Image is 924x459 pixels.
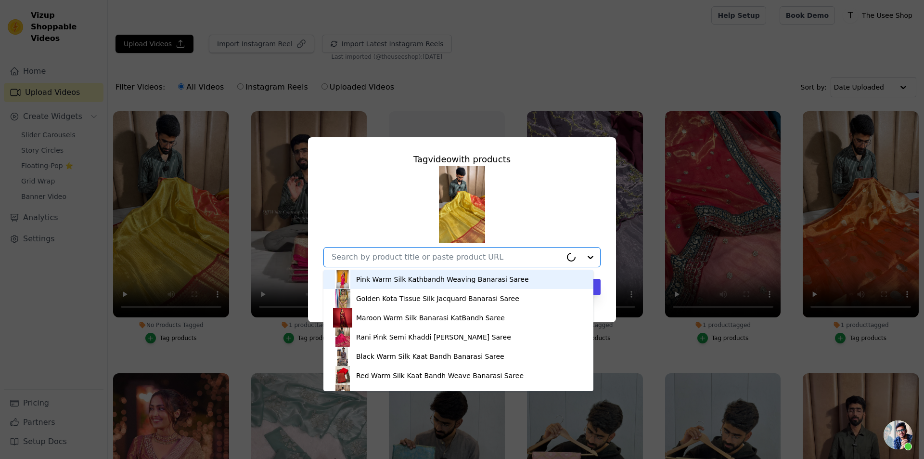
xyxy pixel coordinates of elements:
[332,252,562,262] input: Search by product title or paste product URL
[333,347,352,366] img: product thumbnail
[356,332,511,342] div: Rani Pink Semi Khaddi [PERSON_NAME] Saree
[356,313,505,323] div: Maroon Warm Silk Banarasi KatBandh Saree
[333,270,352,289] img: product thumbnail
[356,352,504,361] div: Black Warm Silk Kaat Bandh Banarasi Saree
[323,153,601,166] div: Tag video with products
[356,390,495,400] div: White Kora Organza Silk Chikankar Saree
[356,294,519,303] div: Golden Kota Tissue Silk Jacquard Banarasi Saree
[333,366,352,385] img: product thumbnail
[333,289,352,308] img: product thumbnail
[356,371,524,380] div: Red Warm Silk Kaat Bandh Weave Banarasi Saree
[884,420,912,449] div: Open chat
[333,308,352,328] img: product thumbnail
[333,385,352,405] img: product thumbnail
[356,275,529,284] div: Pink Warm Silk Kathbandh Weaving Banarasi Saree
[439,166,485,243] img: reel-preview-usee-shop-app.myshopify.com-3724437825685451200_8704832998.jpeg
[333,328,352,347] img: product thumbnail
